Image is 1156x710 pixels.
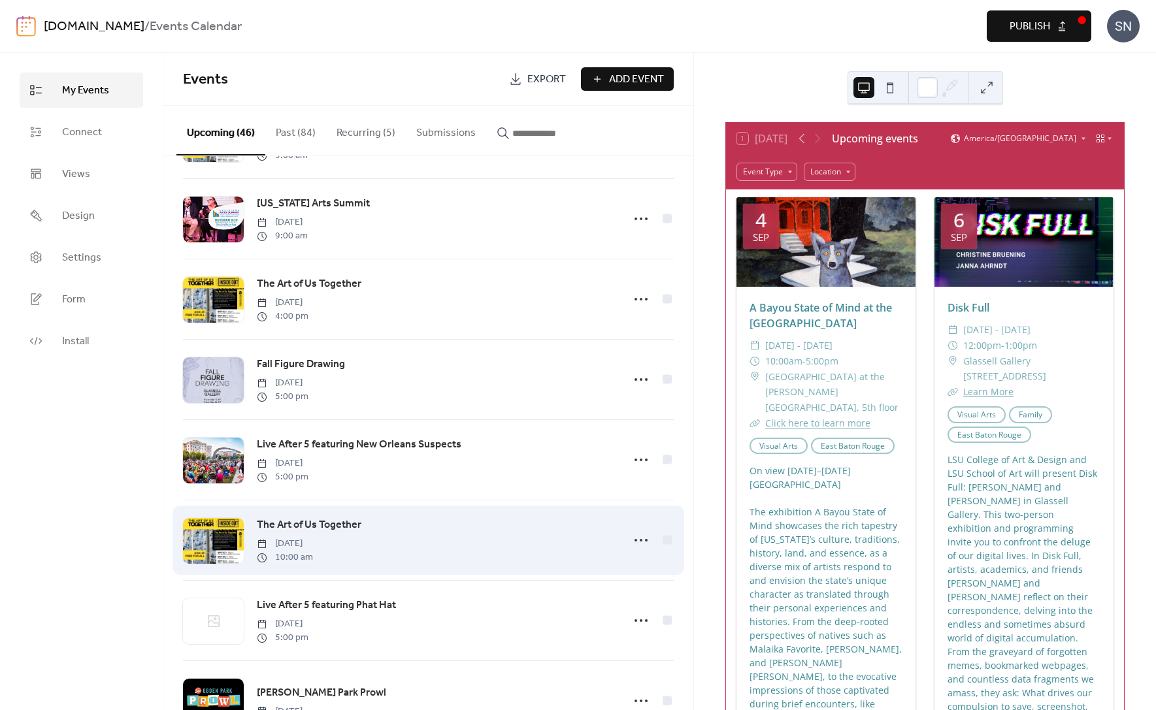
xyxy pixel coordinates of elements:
span: 5:00 pm [257,390,308,404]
span: The Art of Us Together [257,276,361,292]
span: 5:00 pm [257,631,308,645]
span: Add Event [609,72,664,88]
span: Views [62,167,90,182]
span: Connect [62,125,102,140]
b: Events Calendar [150,14,242,39]
span: 10:00am [765,353,802,369]
span: [DATE] [257,216,308,229]
span: 5:00 pm [257,470,308,484]
a: The Art of Us Together [257,276,361,293]
a: Live After 5 featuring Phat Hat [257,597,396,614]
a: Connect [20,114,143,150]
button: Upcoming (46) [176,106,265,155]
span: Events [183,65,228,94]
a: Export [499,67,576,91]
a: Views [20,156,143,191]
a: The Art of Us Together [257,517,361,534]
span: Live After 5 featuring Phat Hat [257,598,396,613]
div: SN [1107,10,1140,42]
span: 5:00pm [806,353,838,369]
span: [DATE] [257,376,308,390]
span: [DATE] [257,537,313,551]
a: Design [20,198,143,233]
span: Fall Figure Drawing [257,357,345,372]
b: / [144,14,150,39]
div: ​ [750,415,760,431]
a: A Bayou State of Mind at the [GEOGRAPHIC_DATA] [750,300,892,331]
a: Fall Figure Drawing [257,356,345,373]
div: ​ [948,353,958,369]
button: Past (84) [265,106,326,154]
a: My Events [20,73,143,108]
span: My Events [62,83,109,99]
span: [DATE] [257,457,308,470]
span: 9:00 am [257,229,308,243]
div: ​ [948,338,958,353]
span: Live After 5 featuring New Orleans Suspects [257,437,461,453]
div: ​ [948,384,958,400]
span: 12:00pm [963,338,1001,353]
span: [GEOGRAPHIC_DATA] at the [PERSON_NAME][GEOGRAPHIC_DATA], 5th floor [765,369,902,415]
span: Settings [62,250,101,266]
div: 4 [755,210,767,230]
div: ​ [750,353,760,369]
div: Upcoming events [832,131,918,146]
a: Live After 5 featuring New Orleans Suspects [257,436,461,453]
div: Sep [753,233,769,242]
button: Submissions [406,106,486,154]
div: ​ [750,369,760,385]
span: [US_STATE] Arts Summit [257,196,370,212]
button: Add Event [581,67,674,91]
a: [PERSON_NAME] Park Prowl [257,685,386,702]
span: [DATE] [257,617,308,631]
span: The Art of Us Together [257,517,361,533]
span: America/[GEOGRAPHIC_DATA] [964,135,1076,142]
span: Form [62,292,86,308]
div: ​ [948,322,958,338]
span: Export [527,72,566,88]
button: Publish [987,10,1091,42]
div: ​ [750,338,760,353]
a: [US_STATE] Arts Summit [257,195,370,212]
span: Install [62,334,89,349]
span: Publish [1010,19,1050,35]
button: Recurring (5) [326,106,406,154]
span: 1:00pm [1004,338,1037,353]
span: [DATE] - [DATE] [963,322,1031,338]
a: Form [20,282,143,317]
span: - [1001,338,1004,353]
span: Design [62,208,95,224]
a: Install [20,323,143,359]
span: [PERSON_NAME] Park Prowl [257,685,386,701]
span: Glassell Gallery [STREET_ADDRESS] [963,353,1100,385]
a: Learn More [963,385,1014,398]
span: 9:00 am [257,149,308,163]
span: [DATE] [257,296,308,310]
span: [DATE] - [DATE] [765,338,833,353]
a: Disk Full [948,300,989,315]
span: - [802,353,806,369]
div: Sep [951,233,967,242]
div: 6 [953,210,965,230]
span: 10:00 am [257,551,313,564]
span: 4:00 pm [257,310,308,323]
img: logo [16,16,36,37]
a: [DOMAIN_NAME] [44,14,144,39]
a: Click here to learn more [765,417,870,429]
a: Settings [20,240,143,275]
